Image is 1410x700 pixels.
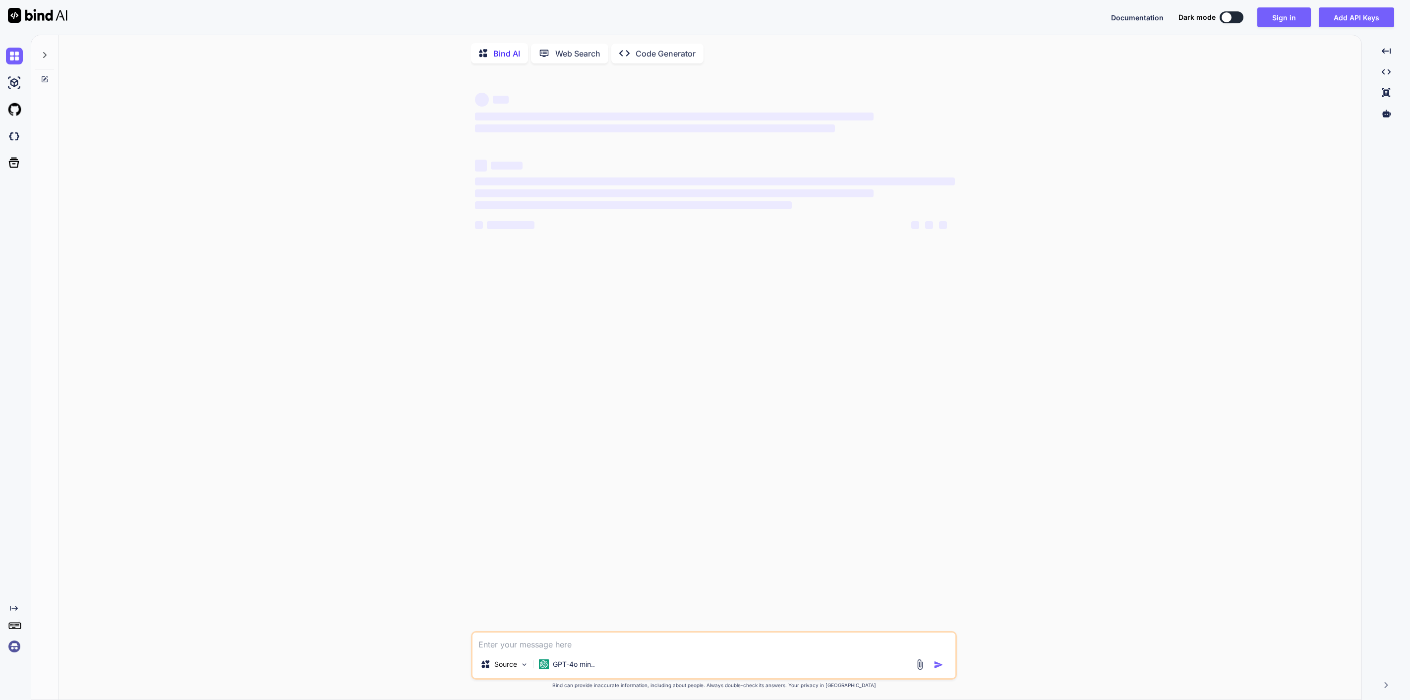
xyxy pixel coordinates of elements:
[475,160,487,172] span: ‌
[491,162,523,170] span: ‌
[1111,12,1164,23] button: Documentation
[1319,7,1394,27] button: Add API Keys
[475,201,792,209] span: ‌
[636,48,696,59] p: Code Generator
[8,8,67,23] img: Bind AI
[1257,7,1311,27] button: Sign in
[475,113,873,120] span: ‌
[934,660,943,670] img: icon
[471,682,957,689] p: Bind can provide inaccurate information, including about people. Always double-check its answers....
[475,124,835,132] span: ‌
[493,96,509,104] span: ‌
[493,48,520,59] p: Bind AI
[925,221,933,229] span: ‌
[539,659,549,669] img: GPT-4o mini
[475,189,873,197] span: ‌
[475,93,489,107] span: ‌
[555,48,600,59] p: Web Search
[475,221,483,229] span: ‌
[939,221,947,229] span: ‌
[914,659,926,670] img: attachment
[494,659,517,669] p: Source
[911,221,919,229] span: ‌
[6,638,23,655] img: signin
[6,74,23,91] img: ai-studio
[553,659,595,669] p: GPT-4o min..
[487,221,534,229] span: ‌
[6,101,23,118] img: githubLight
[6,128,23,145] img: darkCloudIdeIcon
[475,177,955,185] span: ‌
[1178,12,1216,22] span: Dark mode
[6,48,23,64] img: chat
[520,660,529,669] img: Pick Models
[1111,13,1164,22] span: Documentation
